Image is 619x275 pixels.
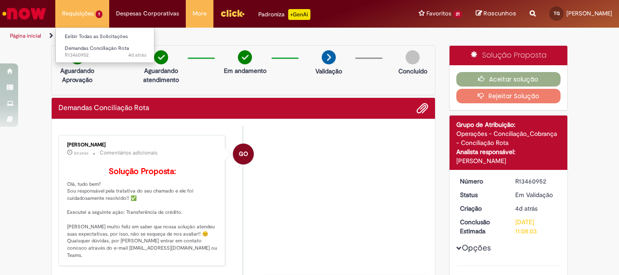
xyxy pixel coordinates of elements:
img: img-circle-grey.png [406,50,420,64]
dt: Criação [453,204,509,213]
time: 29/08/2025 09:07:59 [515,204,537,212]
div: Operações - Conciliação_Cobrança - Conciliação Rota [456,129,561,147]
span: Despesas Corporativas [116,9,179,18]
button: Aceitar solução [456,72,561,87]
span: Requisições [62,9,94,18]
span: 21 [453,10,462,18]
a: Exibir Todas as Solicitações [56,32,155,42]
span: TG [554,10,560,16]
p: Concluído [398,67,427,76]
img: arrow-next.png [322,50,336,64]
img: ServiceNow [1,5,48,23]
time: 29/08/2025 09:08:01 [128,52,146,58]
div: [PERSON_NAME] [456,156,561,165]
span: 4d atrás [128,52,146,58]
img: check-circle-green.png [154,50,168,64]
span: GO [239,143,248,165]
span: 2d atrás [74,150,88,156]
button: Rejeitar Solução [456,89,561,103]
div: [PERSON_NAME] [67,142,218,148]
div: Gustavo Oliveira [233,144,254,164]
span: [PERSON_NAME] [566,10,612,17]
button: Adicionar anexos [416,102,428,114]
dt: Conclusão Estimada [453,217,509,236]
span: 4d atrás [515,204,537,212]
div: Padroniza [258,9,310,20]
a: Rascunhos [476,10,516,18]
p: Olá, tudo bem? Sou responsável pela tratativa do seu chamado e ele foi cuidadosamente resolvido!!... [67,167,218,259]
dt: Número [453,177,509,186]
p: +GenAi [288,9,310,20]
p: Em andamento [224,66,266,75]
ul: Requisições [55,27,155,63]
h2: Demandas Conciliação Rota Histórico de tíquete [58,104,149,112]
span: More [193,9,207,18]
p: Aguardando Aprovação [55,66,99,84]
div: Solução Proposta [450,46,568,65]
div: Analista responsável: [456,147,561,156]
ul: Trilhas de página [7,28,406,44]
p: Validação [315,67,342,76]
span: Demandas Conciliação Rota [65,45,129,52]
span: Favoritos [426,9,451,18]
span: R13460952 [65,52,146,59]
dt: Status [453,190,509,199]
span: 1 [96,10,102,18]
span: Rascunhos [484,9,516,18]
a: Aberto R13460952 : Demandas Conciliação Rota [56,43,155,60]
b: Solução Proposta: [109,166,176,177]
a: Página inicial [10,32,41,39]
img: click_logo_yellow_360x200.png [220,6,245,20]
div: [DATE] 11:08:03 [515,217,557,236]
div: R13460952 [515,177,557,186]
div: 29/08/2025 09:07:59 [515,204,557,213]
time: 30/08/2025 12:14:20 [74,150,88,156]
p: Aguardando atendimento [139,66,183,84]
div: Grupo de Atribuição: [456,120,561,129]
small: Comentários adicionais [100,149,158,157]
div: Em Validação [515,190,557,199]
img: check-circle-green.png [238,50,252,64]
